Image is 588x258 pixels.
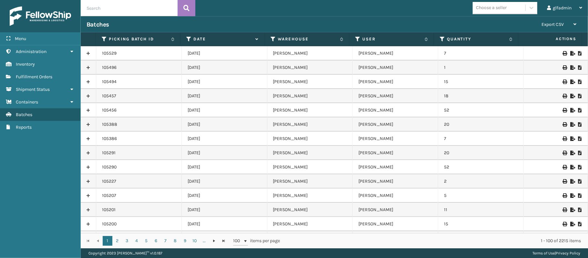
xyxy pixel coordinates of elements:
i: Export to .xls [570,179,574,184]
td: [PERSON_NAME] [267,60,353,75]
label: Warehouse [278,36,337,42]
i: Print Picklist [578,165,582,169]
i: Print Picklist [578,94,582,98]
a: Privacy Policy [556,251,580,255]
i: Print Picklist Labels [562,94,566,98]
span: Export CSV [542,22,564,27]
i: Print Picklist Labels [562,151,566,155]
td: [DATE] [182,146,267,160]
i: Export to .xls [570,80,574,84]
i: Print Picklist [578,179,582,184]
div: | [532,248,580,258]
td: 105494 [96,75,182,89]
td: [PERSON_NAME] [353,231,438,245]
span: 100 [233,238,243,244]
td: [PERSON_NAME] [353,160,438,174]
td: 20 [438,117,524,132]
h3: Batches [87,21,109,28]
td: [DATE] [182,75,267,89]
label: User [362,36,421,42]
i: Print Picklist [578,108,582,113]
label: Date [193,36,253,42]
span: items per page [233,236,280,246]
i: Print Picklist Labels [562,165,566,169]
td: 105207 [96,188,182,203]
i: Export to .xls [570,108,574,113]
td: [PERSON_NAME] [353,89,438,103]
td: [PERSON_NAME] [267,46,353,60]
td: 18 [438,89,524,103]
a: 8 [170,236,180,246]
i: Print Picklist [578,51,582,56]
td: 5 [438,188,524,203]
a: 5 [141,236,151,246]
td: 105121 [96,231,182,245]
td: [PERSON_NAME] [353,103,438,117]
td: [DATE] [182,217,267,231]
i: Export to .xls [570,151,574,155]
div: Choose a seller [476,5,507,11]
span: Administration [16,49,46,54]
td: [PERSON_NAME] [267,132,353,146]
i: Print Picklist Labels [562,65,566,70]
td: 105227 [96,174,182,188]
i: Print Picklist [578,208,582,212]
td: 20 [438,146,524,160]
td: 7 [438,46,524,60]
td: [DATE] [182,203,267,217]
td: 7 [438,132,524,146]
td: 2 [438,174,524,188]
td: [PERSON_NAME] [267,117,353,132]
i: Print Picklist Labels [562,179,566,184]
td: [PERSON_NAME] [353,188,438,203]
i: Print Picklist Labels [562,122,566,127]
span: Reports [16,124,32,130]
td: [PERSON_NAME] [353,117,438,132]
a: 10 [190,236,200,246]
i: Export to .xls [570,65,574,70]
td: [DATE] [182,89,267,103]
a: Terms of Use [532,251,555,255]
td: [PERSON_NAME] [267,188,353,203]
td: 105457 [96,89,182,103]
i: Export to .xls [570,94,574,98]
i: Print Picklist [578,122,582,127]
td: [PERSON_NAME] [267,160,353,174]
i: Print Picklist [578,136,582,141]
a: Go to the last page [219,236,229,246]
i: Print Picklist [578,193,582,198]
a: Go to the next page [209,236,219,246]
span: Fulfillment Orders [16,74,52,80]
i: Print Picklist Labels [562,208,566,212]
img: logo [10,6,71,26]
i: Print Picklist Labels [562,222,566,226]
td: 105200 [96,217,182,231]
span: Containers [16,99,38,105]
td: [PERSON_NAME] [353,60,438,75]
i: Export to .xls [570,193,574,198]
i: Print Picklist Labels [562,80,566,84]
td: [DATE] [182,103,267,117]
span: Batches [16,112,32,117]
td: 52 [438,160,524,174]
span: Go to the next page [211,238,217,243]
a: 2 [112,236,122,246]
td: [PERSON_NAME] [353,75,438,89]
i: Print Picklist [578,222,582,226]
td: [PERSON_NAME] [353,217,438,231]
span: Shipment Status [16,87,50,92]
a: 6 [151,236,161,246]
a: 4 [132,236,141,246]
td: 25 [438,231,524,245]
td: [DATE] [182,46,267,60]
label: Quantity [447,36,506,42]
td: 105201 [96,203,182,217]
i: Export to .xls [570,222,574,226]
td: [PERSON_NAME] [353,132,438,146]
span: Inventory [16,61,35,67]
td: 105456 [96,103,182,117]
td: [PERSON_NAME] [267,217,353,231]
i: Print Picklist [578,65,582,70]
label: Picking batch ID [109,36,168,42]
td: 105290 [96,160,182,174]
